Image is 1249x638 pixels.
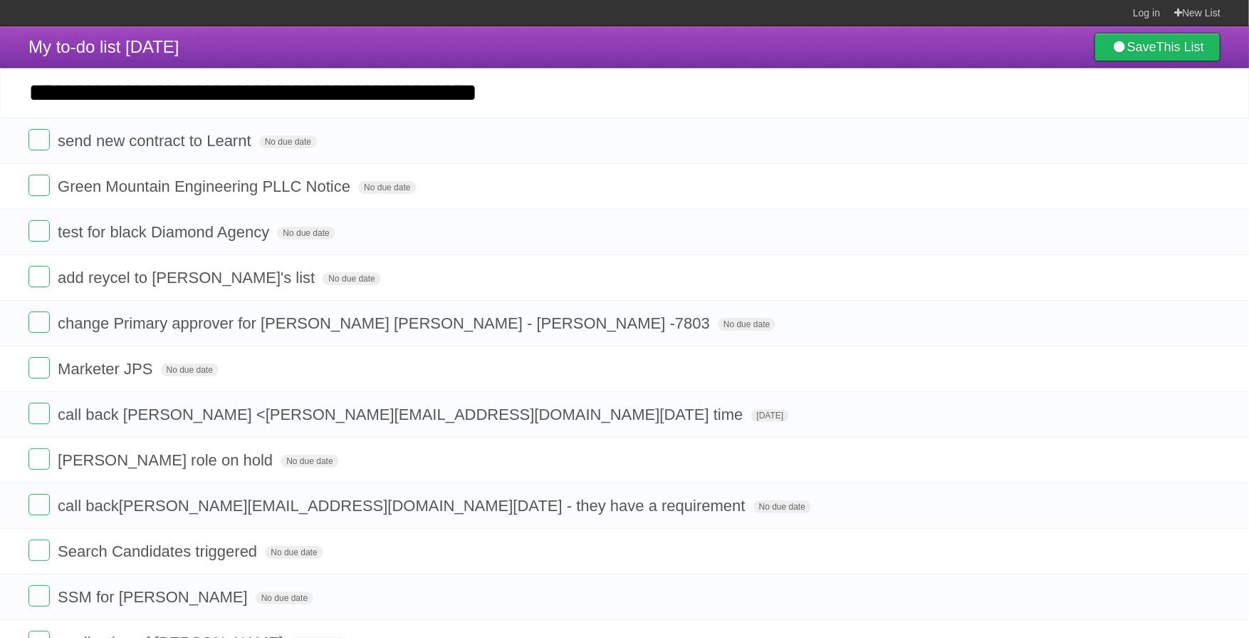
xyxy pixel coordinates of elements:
[28,448,50,470] label: Done
[58,451,276,469] span: [PERSON_NAME] role on hold
[28,266,50,287] label: Done
[28,312,50,333] label: Done
[358,181,416,194] span: No due date
[28,175,50,196] label: Done
[58,588,251,606] span: SSM for [PERSON_NAME]
[28,37,179,56] span: My to-do list [DATE]
[753,500,811,513] span: No due date
[28,220,50,242] label: Done
[58,132,255,150] span: send new contract to Learnt
[323,272,380,285] span: No due date
[256,592,313,604] span: No due date
[751,409,790,422] span: [DATE]
[161,364,219,376] span: No due date
[265,546,323,559] span: No due date
[58,314,714,332] span: change Primary approver for [PERSON_NAME] [PERSON_NAME] - [PERSON_NAME] -7803
[718,318,775,331] span: No due date
[58,269,318,287] span: add reycel to [PERSON_NAME]'s list
[277,227,335,240] span: No due date
[58,223,273,241] span: test for black Diamond Agency
[28,540,50,561] label: Done
[28,494,50,515] label: Done
[259,135,317,148] span: No due date
[58,177,354,195] span: Green Mountain Engineering PLLC Notice
[28,357,50,379] label: Done
[58,542,261,560] span: Search Candidates triggered
[58,497,748,515] span: call back [PERSON_NAME][EMAIL_ADDRESS][DOMAIN_NAME] [DATE] - they have a requirement
[1156,40,1204,54] b: This List
[1094,33,1221,61] a: SaveThis List
[28,129,50,150] label: Done
[28,585,50,607] label: Done
[58,406,746,423] span: call back [PERSON_NAME] < [PERSON_NAME][EMAIL_ADDRESS][DOMAIN_NAME] [DATE] time
[58,360,156,378] span: Marketer JPS
[281,455,338,468] span: No due date
[28,403,50,424] label: Done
